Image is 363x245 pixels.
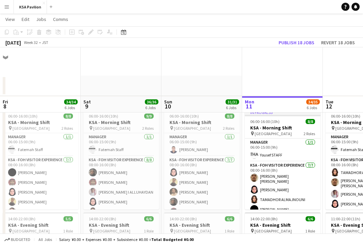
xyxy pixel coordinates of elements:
[307,105,319,110] div: 6 Jobs
[245,222,320,228] h3: KSA - Evening Shift
[83,222,159,228] h3: KSA - Evening Shift
[226,99,239,104] span: 31/31
[223,126,234,131] span: 2 Roles
[144,114,154,119] span: 9/9
[255,228,292,234] span: [GEOGRAPHIC_DATA]
[82,102,91,110] span: 9
[331,114,360,119] span: 06:00-16:00 (10h)
[12,228,50,234] span: [GEOGRAPHIC_DATA]
[63,114,73,119] span: 8/8
[164,109,240,210] app-job-card: 06:00-16:00 (10h)8/8KSA - Morning Shift [GEOGRAPHIC_DATA]2 RolesManager1/106:00-15:00 (9h)[PERSON...
[250,119,280,124] span: 06:00-16:00 (10h)
[164,99,172,105] span: Sun
[3,236,31,243] button: Budgeted
[174,126,211,131] span: [GEOGRAPHIC_DATA]
[142,126,154,131] span: 2 Roles
[306,119,315,124] span: 8/8
[63,228,73,234] span: 1 Role
[306,216,315,221] span: 6/6
[33,15,49,24] a: Jobs
[164,222,240,228] h3: KSA - Evening Shift
[305,228,315,234] span: 1 Role
[145,105,158,110] div: 6 Jobs
[151,237,193,242] span: Total Budgeted ¥0.00
[226,105,239,110] div: 6 Jobs
[83,99,91,105] span: Sat
[5,39,21,46] div: [DATE]
[225,216,234,221] span: 6/6
[2,102,8,110] span: 8
[53,16,68,22] span: Comms
[64,105,77,110] div: 6 Jobs
[8,216,35,221] span: 14:00-22:00 (8h)
[63,216,73,221] span: 5/5
[93,228,130,234] span: [GEOGRAPHIC_DATA]
[145,99,158,104] span: 36/36
[225,114,234,119] span: 8/8
[245,99,254,105] span: Mon
[50,15,71,24] a: Comms
[14,0,47,14] button: KSA Pavilion
[59,237,193,242] div: Salary ¥0.00 + Expenses ¥0.00 + Subsistence ¥0.00 =
[64,99,78,104] span: 34/34
[3,222,78,228] h3: KSA - Evening Shift
[22,16,29,22] span: Edit
[8,114,37,119] span: 06:00-16:00 (10h)
[19,15,32,24] a: Edit
[3,99,8,105] span: Fri
[42,40,48,45] div: JST
[276,38,317,47] button: Publish 18 jobs
[318,38,358,47] button: Revert 18 jobs
[3,156,78,238] app-card-role: KSA - FOH Visitor Experience7/708:00-16:00 (8h)[PERSON_NAME][PERSON_NAME][PERSON_NAME][PERSON_NAM...
[36,16,46,22] span: Jobs
[163,102,172,110] span: 10
[244,102,254,110] span: 11
[304,131,315,136] span: 2 Roles
[164,156,240,240] app-card-role: KSA - FOH Visitor Experience7/708:00-16:00 (8h)[PERSON_NAME][PERSON_NAME][PERSON_NAME][PERSON_NAM...
[83,109,159,210] app-job-card: 06:00-16:00 (10h)9/9KSA - Morning Shift [GEOGRAPHIC_DATA]2 RolesManager1/106:00-15:00 (9h)Fatemah...
[174,228,211,234] span: [GEOGRAPHIC_DATA]
[170,216,197,221] span: 14:00-22:00 (8h)
[3,119,78,125] h3: KSA - Morning Shift
[306,99,320,104] span: 34/35
[12,126,50,131] span: [GEOGRAPHIC_DATA]
[3,15,18,24] a: View
[3,133,78,156] app-card-role: Manager1/106:00-15:00 (9h)Fatemah Staff
[93,126,130,131] span: [GEOGRAPHIC_DATA]
[255,131,292,136] span: [GEOGRAPHIC_DATA]
[83,133,159,156] app-card-role: Manager1/106:00-15:00 (9h)Fatemah Staff
[250,216,278,221] span: 14:00-22:00 (8h)
[22,40,39,45] span: Week 32
[144,216,154,221] span: 6/6
[325,102,333,110] span: 12
[37,237,53,242] span: All jobs
[3,109,78,210] app-job-card: 06:00-16:00 (10h)8/8KSA - Morning Shift [GEOGRAPHIC_DATA]2 RolesManager1/106:00-15:00 (9h)Fatemah...
[144,228,154,234] span: 1 Role
[225,228,234,234] span: 1 Role
[11,237,30,242] span: Budgeted
[245,109,320,210] app-job-card: In progress06:00-16:00 (10h)8/8KSA - Morning Shift [GEOGRAPHIC_DATA]2 RolesManager1/106:00-15:00 ...
[89,114,118,119] span: 06:00-16:00 (10h)
[61,126,73,131] span: 2 Roles
[245,139,320,162] app-card-role: Manager1/106:00-15:00 (9h)Yousef STAFF
[5,16,15,22] span: View
[164,119,240,125] h3: KSA - Morning Shift
[245,125,320,131] h3: KSA - Morning Shift
[326,99,333,105] span: Tue
[89,216,116,221] span: 14:00-22:00 (8h)
[331,216,360,221] span: 11:00-22:00 (11h)
[170,114,199,119] span: 06:00-16:00 (10h)
[83,119,159,125] h3: KSA - Morning Shift
[164,133,240,156] app-card-role: Manager1/106:00-15:00 (9h)[PERSON_NAME]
